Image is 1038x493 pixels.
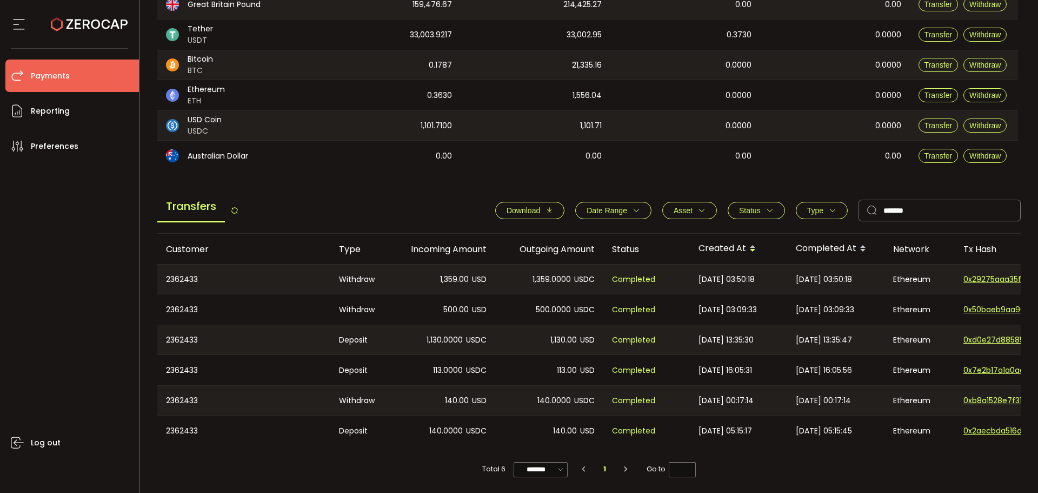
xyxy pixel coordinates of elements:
[924,30,953,39] span: Transfer
[698,364,752,377] span: [DATE] 16:05:31
[436,150,452,162] span: 0.00
[963,119,1007,133] button: Withdraw
[796,364,852,377] span: [DATE] 16:05:56
[884,294,955,325] div: Ethereum
[580,334,595,346] span: USD
[574,304,595,316] span: USDC
[924,91,953,100] span: Transfer
[924,121,953,130] span: Transfer
[31,103,70,119] span: Reporting
[166,119,179,132] img: usdc_portfolio.svg
[647,462,696,477] span: Go to
[575,202,651,219] button: Date Range
[612,395,655,407] span: Completed
[157,416,330,446] div: 2362433
[884,265,955,294] div: Ethereum
[698,425,752,437] span: [DATE] 05:15:17
[875,89,901,102] span: 0.0000
[612,364,655,377] span: Completed
[31,139,78,154] span: Preferences
[157,265,330,294] div: 2362433
[727,29,751,41] span: 0.3730
[533,273,571,286] span: 1,359.0000
[330,243,387,255] div: Type
[924,61,953,69] span: Transfer
[188,126,222,137] span: USDC
[166,89,179,102] img: eth_portfolio.svg
[188,54,213,65] span: Bitcoin
[482,462,505,477] span: Total 6
[595,462,615,477] li: 1
[726,59,751,71] span: 0.0000
[919,149,959,163] button: Transfer
[495,202,564,219] button: Download
[796,273,852,286] span: [DATE] 03:50:18
[429,425,463,437] span: 140.0000
[884,416,955,446] div: Ethereum
[466,425,487,437] span: USDC
[157,355,330,385] div: 2362433
[157,386,330,415] div: 2362433
[969,61,1001,69] span: Withdraw
[330,265,387,294] div: Withdraw
[739,206,761,215] span: Status
[572,59,602,71] span: 21,335.16
[674,206,693,215] span: Asset
[166,58,179,71] img: btc_portfolio.svg
[188,84,225,95] span: Ethereum
[612,425,655,437] span: Completed
[884,325,955,354] div: Ethereum
[157,294,330,325] div: 2362433
[567,29,602,41] span: 33,002.95
[188,23,213,35] span: Tether
[884,386,955,415] div: Ethereum
[726,120,751,132] span: 0.0000
[573,89,602,102] span: 1,556.04
[612,304,655,316] span: Completed
[188,35,213,46] span: USDT
[31,68,70,84] span: Payments
[330,386,387,415] div: Withdraw
[585,150,602,162] span: 0.00
[188,150,248,162] span: Australian Dollar
[410,29,452,41] span: 33,003.9217
[466,334,487,346] span: USDC
[698,304,757,316] span: [DATE] 03:09:33
[330,325,387,354] div: Deposit
[796,395,851,407] span: [DATE] 00:17:14
[885,150,901,162] span: 0.00
[735,150,751,162] span: 0.00
[919,28,959,42] button: Transfer
[507,206,540,215] span: Download
[157,192,225,222] span: Transfers
[963,149,1007,163] button: Withdraw
[969,121,1001,130] span: Withdraw
[188,95,225,107] span: ETH
[387,243,495,255] div: Incoming Amount
[472,273,487,286] span: USD
[969,91,1001,100] span: Withdraw
[330,355,387,385] div: Deposit
[427,89,452,102] span: 0.3630
[919,119,959,133] button: Transfer
[440,273,469,286] span: 1,359.00
[698,273,755,286] span: [DATE] 03:50:18
[796,304,854,316] span: [DATE] 03:09:33
[580,364,595,377] span: USD
[580,425,595,437] span: USD
[875,120,901,132] span: 0.0000
[807,206,823,215] span: Type
[472,395,487,407] span: USD
[157,243,330,255] div: Customer
[698,395,754,407] span: [DATE] 00:17:14
[662,202,717,219] button: Asset
[963,88,1007,102] button: Withdraw
[536,304,571,316] span: 500.0000
[550,334,577,346] span: 1,130.00
[698,334,754,346] span: [DATE] 13:35:30
[875,59,901,71] span: 0.0000
[157,325,330,354] div: 2362433
[188,114,222,126] span: USD Coin
[984,441,1038,493] iframe: Chat Widget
